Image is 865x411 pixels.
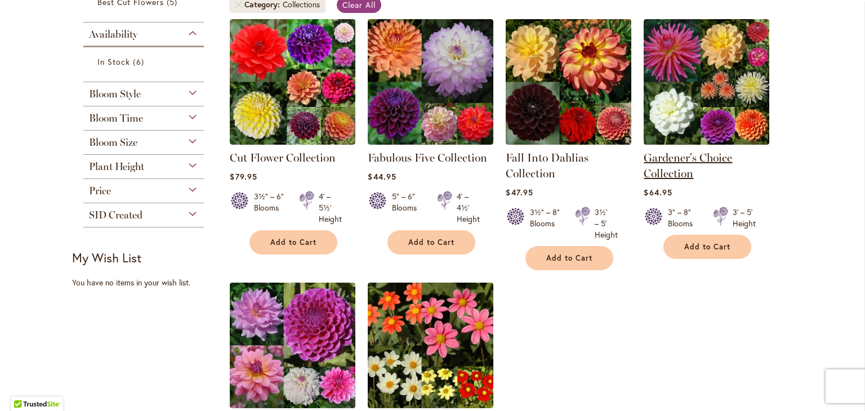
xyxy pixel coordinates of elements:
button: Add to Cart [249,230,337,254]
img: Gardener's Choice Collection [644,19,769,145]
button: Add to Cart [663,235,751,259]
img: Heather's Must Haves Collection [230,283,355,408]
a: Remove Category Collections [235,1,242,8]
span: Add to Cart [408,238,454,247]
span: Price [89,185,111,197]
div: You have no items in your wish list. [72,277,222,288]
a: Fabulous Five Collection [368,136,493,147]
span: Availability [89,28,137,41]
span: $44.95 [368,171,396,182]
img: Fabulous Five Collection [368,19,493,145]
img: Itsy Bitsy Collection [368,283,493,408]
a: Cut Flower Collection [230,151,336,164]
div: 4' – 4½' Height [457,191,480,225]
span: $47.95 [506,187,533,198]
div: 3½" – 8" Blooms [530,207,561,240]
img: CUT FLOWER COLLECTION [230,19,355,145]
button: Add to Cart [525,246,613,270]
div: 3' – 5' Height [733,207,756,229]
a: Fabulous Five Collection [368,151,487,164]
span: Bloom Time [89,112,143,124]
span: Add to Cart [684,242,730,252]
strong: My Wish List [72,249,141,266]
span: $64.95 [644,187,672,198]
iframe: Launch Accessibility Center [8,371,40,403]
span: 6 [133,56,146,68]
span: Bloom Style [89,88,141,100]
span: Add to Cart [270,238,316,247]
span: $79.95 [230,171,257,182]
div: 3" – 8" Blooms [668,207,699,229]
span: Add to Cart [546,253,592,263]
div: 3½" – 6" Blooms [254,191,286,225]
span: In Stock [97,56,130,67]
img: Fall Into Dahlias Collection [506,19,631,145]
button: Add to Cart [387,230,475,254]
a: Gardener's Choice Collection [644,136,769,147]
a: Gardener's Choice Collection [644,151,732,180]
a: Itsy Bitsy Collection [368,400,493,410]
a: Fall Into Dahlias Collection [506,151,588,180]
a: Fall Into Dahlias Collection [506,136,631,147]
a: CUT FLOWER COLLECTION [230,136,355,147]
span: SID Created [89,209,142,221]
a: In Stock 6 [97,56,193,68]
span: Plant Height [89,160,144,173]
span: Bloom Size [89,136,137,149]
div: 4' – 5½' Height [319,191,342,225]
div: 5" – 6" Blooms [392,191,423,225]
a: Heather's Must Haves Collection [230,400,355,410]
div: 3½' – 5' Height [595,207,618,240]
